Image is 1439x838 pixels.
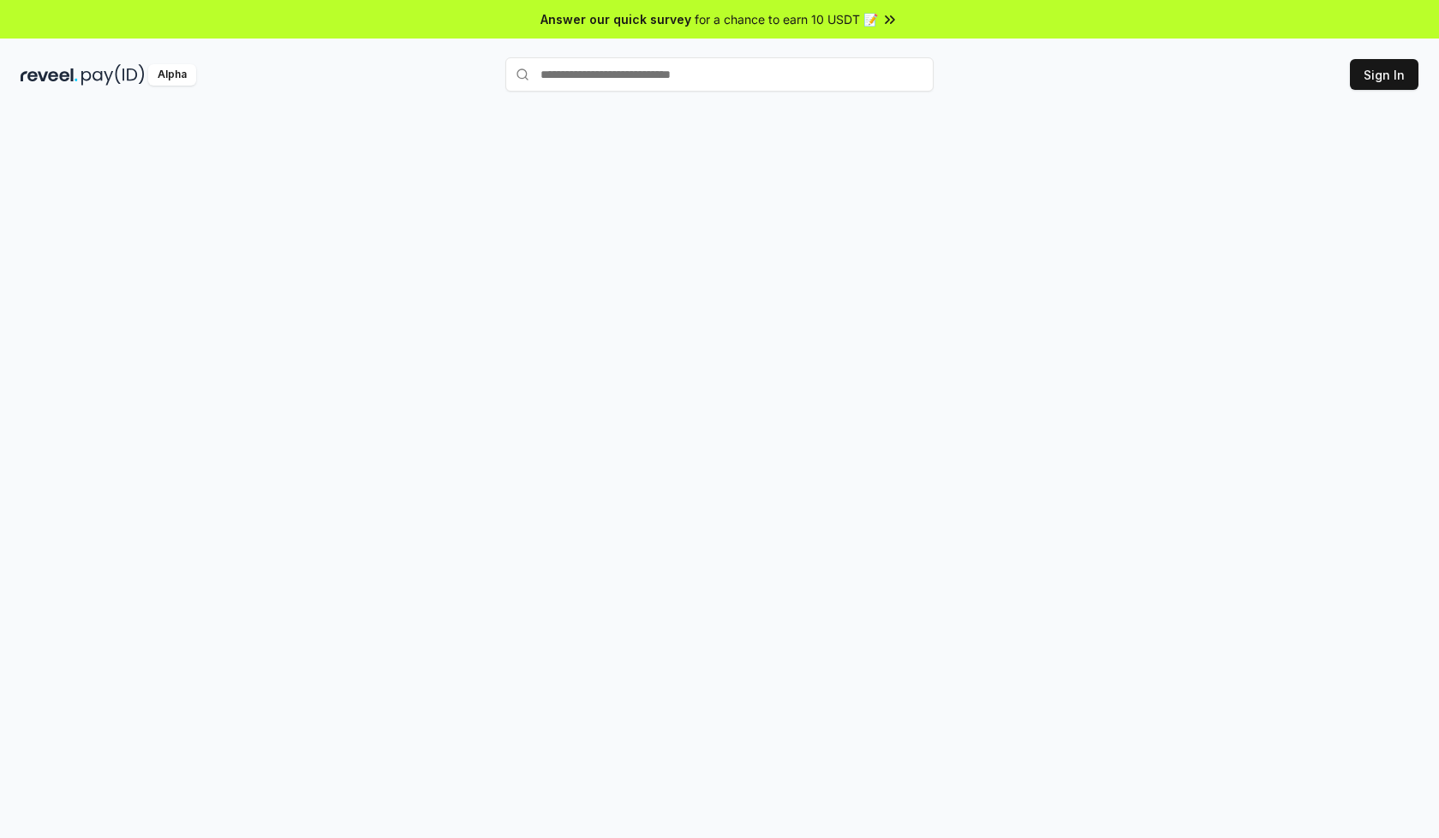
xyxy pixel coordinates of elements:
[81,64,145,86] img: pay_id
[148,64,196,86] div: Alpha
[1350,59,1418,90] button: Sign In
[695,10,878,28] span: for a chance to earn 10 USDT 📝
[21,64,78,86] img: reveel_dark
[540,10,691,28] span: Answer our quick survey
